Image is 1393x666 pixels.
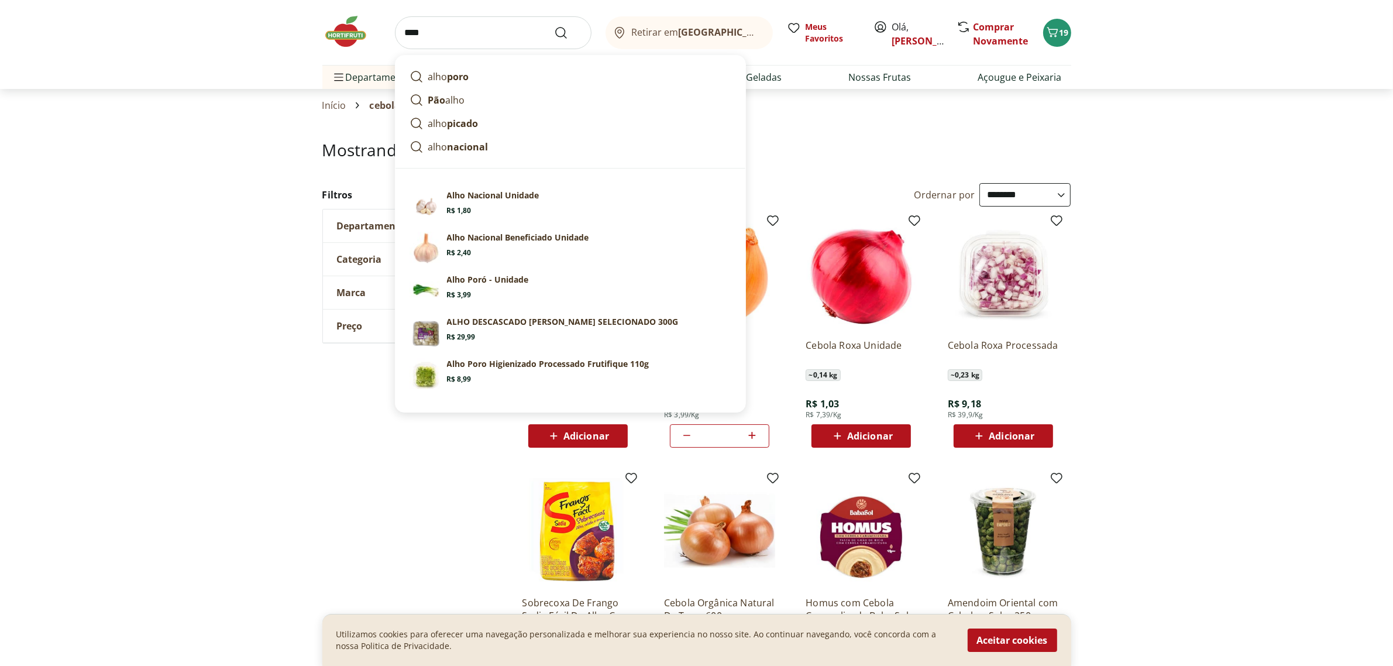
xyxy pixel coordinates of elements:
p: Utilizamos cookies para oferecer uma navegação personalizada e melhorar sua experiencia no nosso ... [336,629,954,652]
button: Submit Search [554,26,582,40]
a: Alho Poró UnidadeAlho Poró - UnidadeR$ 3,99 [405,269,736,311]
img: Alho Nacional Beneficiado Unidade [410,232,442,265]
button: Departamento [323,210,498,242]
a: alhonacional [405,135,736,159]
a: Comprar Novamente [974,20,1029,47]
a: PrincipalAlho Poro Higienizado Processado Frutifique 110gR$ 8,99 [405,353,736,396]
span: 19 [1060,27,1069,38]
strong: Pão [428,94,446,107]
img: Principal [410,316,442,349]
span: ~ 0,14 kg [806,369,840,381]
p: alho [428,93,465,107]
span: Adicionar [847,431,893,441]
span: Preço [337,320,363,332]
a: Nossas Frutas [848,70,911,84]
span: R$ 1,03 [806,397,839,410]
span: Departamentos [332,63,416,91]
span: R$ 9,18 [948,397,981,410]
a: alhopicado [405,112,736,135]
button: Menu [332,63,346,91]
img: Cebola Roxa Processada [948,218,1059,329]
span: Departamento [337,220,406,232]
a: Homus com Cebola Caramelizada Baba Sol 200g [806,596,917,622]
img: Cebola Orgânica Natural Da Terra 600g [664,476,775,587]
a: Cebola Roxa Unidade [806,339,917,365]
a: PrincipalALHO DESCASCADO [PERSON_NAME] SELECIONADO 300GR$ 29,99 [405,311,736,353]
span: R$ 3,99 [447,290,472,300]
img: Principal [410,190,442,222]
span: Meus Favoritos [806,21,859,44]
a: Meus Favoritos [787,21,859,44]
button: Preço [323,310,498,342]
a: Açougue e Peixaria [978,70,1061,84]
img: Hortifruti [322,14,381,49]
button: Aceitar cookies [968,629,1057,652]
strong: poro [448,70,469,83]
span: Olá, [892,20,944,48]
img: Principal [410,358,442,391]
b: [GEOGRAPHIC_DATA]/[GEOGRAPHIC_DATA] [678,26,875,39]
span: Adicionar [563,431,609,441]
span: R$ 7,39/Kg [806,410,841,420]
p: Alho Nacional Beneficiado Unidade [447,232,589,243]
p: ALHO DESCASCADO [PERSON_NAME] SELECIONADO 300G [447,316,679,328]
span: Categoria [337,253,382,265]
h2: Filtros [322,183,499,207]
button: Adicionar [811,424,911,448]
a: Alho Nacional Beneficiado UnidadeAlho Nacional Beneficiado UnidadeR$ 2,40 [405,227,736,269]
input: search [395,16,591,49]
a: Início [322,100,346,111]
a: Cebola Roxa Processada [948,339,1059,365]
span: ~ 0,23 kg [948,369,982,381]
h1: Mostrando resultados para: [322,140,1071,159]
strong: nacional [448,140,489,153]
a: alhoporo [405,65,736,88]
p: alho [428,70,469,84]
p: Alho Poró - Unidade [447,274,529,286]
a: Amendoim Oriental com Cebola e Salsa 250g [948,596,1059,622]
p: alho [428,140,489,154]
span: R$ 2,40 [447,248,472,258]
a: PrincipalAlho Nacional UnidadeR$ 1,80 [405,185,736,227]
label: Ordernar por [914,188,975,201]
img: Amendoim Oriental com Cebola e Salsa 250g [948,476,1059,587]
img: Cebola Roxa Unidade [806,218,917,329]
p: Alho Nacional Unidade [447,190,539,201]
span: Adicionar [989,431,1034,441]
button: Adicionar [954,424,1053,448]
strong: picado [448,117,479,130]
span: Retirar em [631,27,761,37]
span: R$ 29,99 [447,332,476,342]
span: R$ 39,9/Kg [948,410,983,420]
img: Sobrecoxa De Frango Sadia Fácil De Alho Com Cebola Congelada 800G [522,476,634,587]
button: Marca [323,276,498,309]
img: Alho Poró Unidade [410,274,442,307]
img: Homus com Cebola Caramelizada Baba Sol 200g [806,476,917,587]
button: Categoria [323,243,498,276]
a: Pãoalho [405,88,736,112]
a: [PERSON_NAME] [892,35,968,47]
span: cebola [369,100,400,111]
a: Cebola Orgânica Natural Da Terra 600g [664,596,775,622]
span: R$ 1,80 [447,206,472,215]
span: R$ 3,99/Kg [664,410,700,420]
span: Marca [337,287,366,298]
button: Carrinho [1043,19,1071,47]
a: Sobrecoxa De Frango Sadia Fácil De Alho Com Cebola Congelada 800G [522,596,634,622]
button: Adicionar [528,424,628,448]
p: Alho Poro Higienizado Processado Frutifique 110g [447,358,649,370]
span: R$ 8,99 [447,375,472,384]
p: alho [428,116,479,131]
button: Retirar em[GEOGRAPHIC_DATA]/[GEOGRAPHIC_DATA] [606,16,773,49]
